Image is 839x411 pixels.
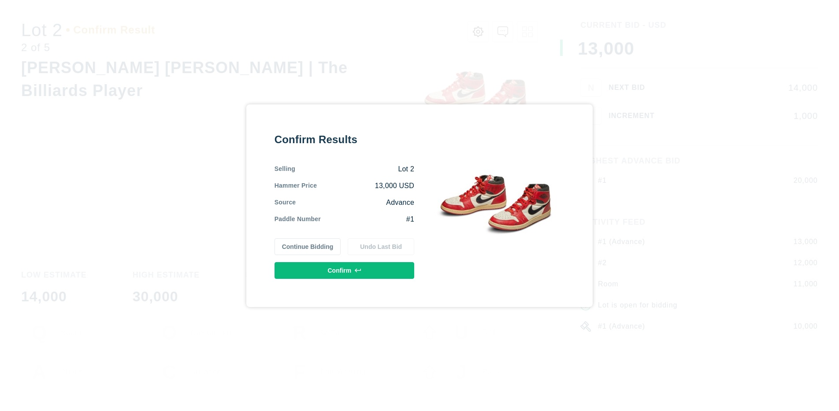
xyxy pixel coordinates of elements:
button: Undo Last Bid [348,238,414,255]
div: Advance [296,198,414,207]
button: Continue Bidding [275,238,341,255]
div: Hammer Price [275,181,317,191]
div: 13,000 USD [317,181,414,191]
div: #1 [321,215,414,224]
div: Paddle Number [275,215,321,224]
div: Lot 2 [295,164,414,174]
button: Confirm [275,262,414,279]
div: Confirm Results [275,133,414,147]
div: Selling [275,164,295,174]
div: Source [275,198,296,207]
